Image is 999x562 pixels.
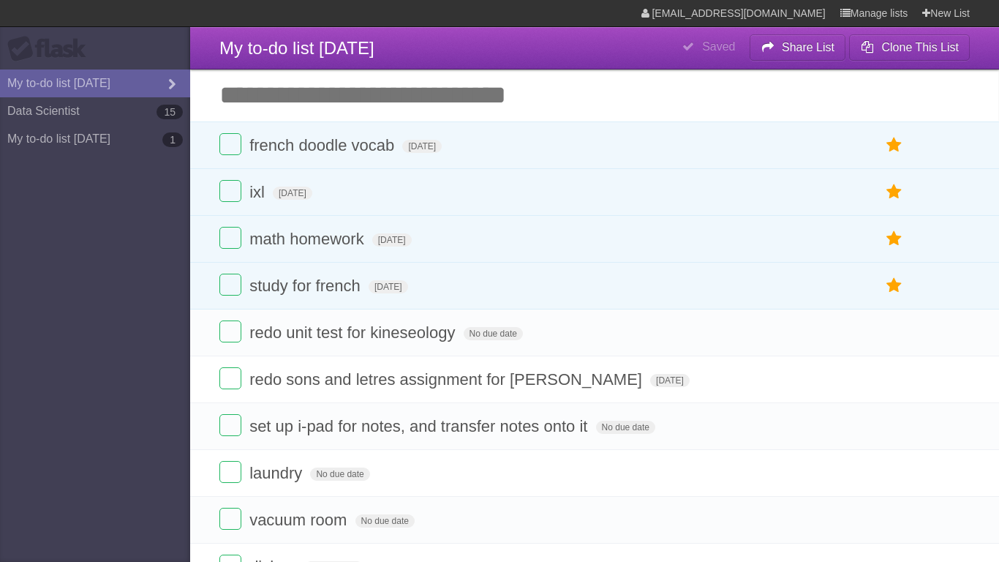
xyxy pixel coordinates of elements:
span: french doodle vocab [249,136,398,154]
span: No due date [355,514,415,528]
label: Done [219,414,241,436]
label: Star task [881,133,908,157]
label: Done [219,508,241,530]
button: Share List [750,34,846,61]
span: [DATE] [369,280,408,293]
span: [DATE] [650,374,690,387]
label: Done [219,133,241,155]
span: redo unit test for kineseology [249,323,459,342]
label: Done [219,274,241,296]
span: No due date [310,468,369,481]
label: Done [219,180,241,202]
span: set up i-pad for notes, and transfer notes onto it [249,417,591,435]
span: study for french [249,277,364,295]
b: Share List [782,41,834,53]
span: vacuum room [249,511,350,529]
div: Flask [7,36,95,62]
b: 1 [162,132,183,147]
span: No due date [464,327,523,340]
b: Saved [702,40,735,53]
label: Star task [881,227,908,251]
span: My to-do list [DATE] [219,38,374,58]
b: 15 [157,105,183,119]
button: Clone This List [849,34,970,61]
label: Done [219,227,241,249]
span: math homework [249,230,368,248]
span: [DATE] [372,233,412,247]
span: redo sons and letres assignment for [PERSON_NAME] [249,370,646,389]
b: Clone This List [881,41,959,53]
span: [DATE] [402,140,442,153]
label: Done [219,367,241,389]
label: Done [219,321,241,342]
label: Done [219,461,241,483]
label: Star task [881,274,908,298]
span: ixl [249,183,268,201]
label: Star task [881,180,908,204]
span: laundry [249,464,306,482]
span: [DATE] [273,187,312,200]
span: No due date [596,421,655,434]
